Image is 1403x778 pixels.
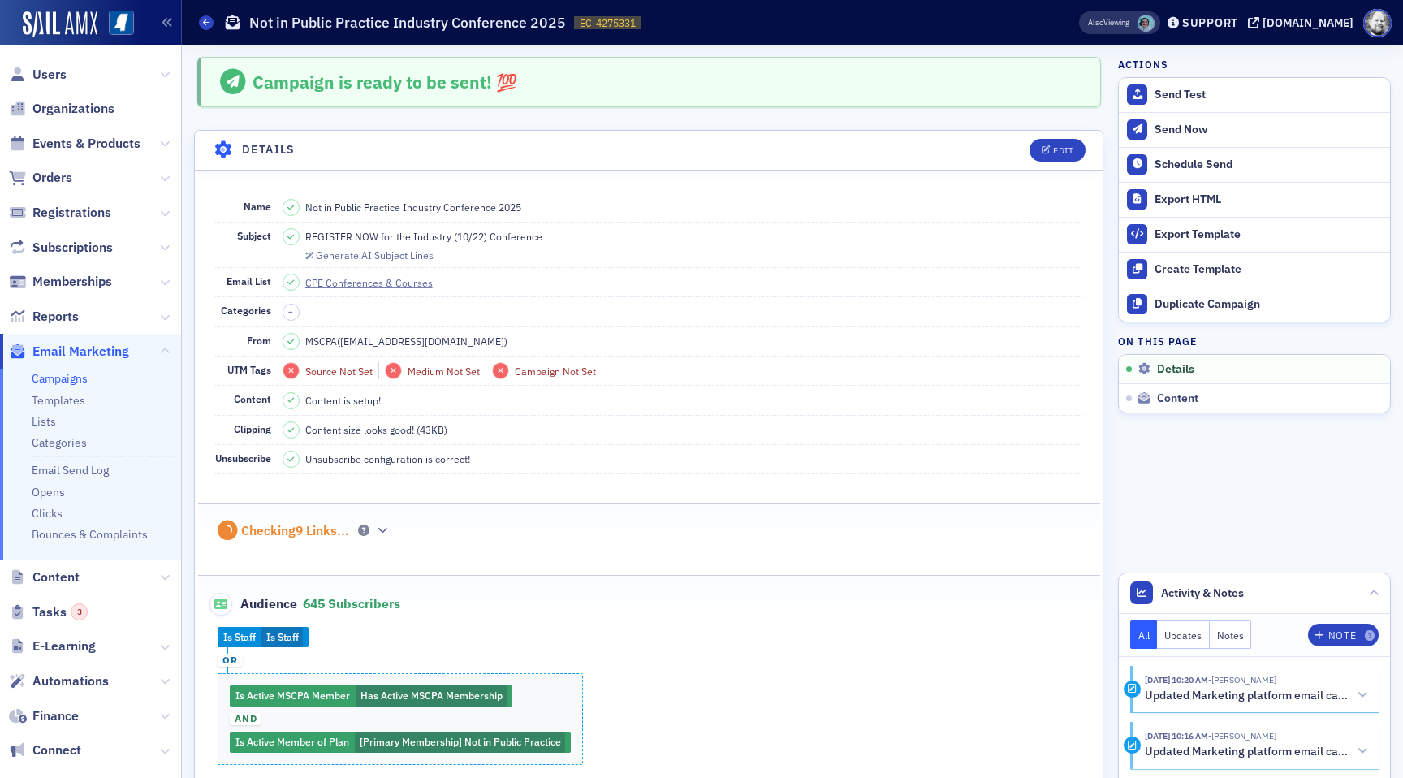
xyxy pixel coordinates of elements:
div: Also [1088,17,1103,28]
a: Opens [32,485,65,499]
div: Edit [1053,146,1073,155]
span: Email Marketing [32,343,129,361]
button: Send Now [1119,112,1390,147]
button: Duplicate Campaign [1119,287,1390,322]
div: Checking 9 Links ... [241,523,349,539]
a: Events & Products [9,135,140,153]
span: Rachel Shirley [1208,730,1276,741]
div: Send Test [1155,88,1382,102]
a: Lists [32,414,56,429]
span: Unsubscribe [215,452,271,465]
div: Duplicate Campaign [1155,297,1382,312]
span: Unsubscribe configuration is correct! [305,452,470,466]
h5: Updated Marketing platform email campaign: Not in Public Practice Industry Conference 2025 [1145,745,1352,759]
span: Automations [32,672,109,690]
span: Content size looks good! (43KB) [305,422,447,437]
a: Categories [32,435,87,450]
img: SailAMX [23,11,97,37]
h1: Not in Public Practice Industry Conference 2025 [249,13,566,32]
a: View Homepage [97,11,134,38]
div: [DOMAIN_NAME] [1263,15,1353,30]
a: Campaigns [32,371,88,386]
a: Reports [9,308,79,326]
span: Audience [209,593,298,616]
div: Generate AI Subject Lines [316,251,434,260]
span: Finance [32,707,79,725]
a: CPE Conferences & Courses [305,275,447,290]
a: Memberships [9,273,112,291]
span: Name [244,200,271,213]
span: Subject [237,229,271,242]
button: Updates [1157,620,1210,649]
button: Send Test [1119,78,1390,112]
span: Connect [32,741,81,759]
span: Reports [32,308,79,326]
time: 10/8/2025 10:16 AM [1145,730,1208,741]
span: EC-4275331 [580,16,636,30]
span: MSCPA ( [EMAIL_ADDRESS][DOMAIN_NAME] ) [305,334,507,348]
button: Notes [1210,620,1252,649]
div: Note [1328,631,1356,640]
time: 10/8/2025 10:20 AM [1145,674,1208,685]
button: Generate AI Subject Lines [305,247,434,261]
span: UTM Tags [227,363,271,376]
button: [DOMAIN_NAME] [1248,17,1359,28]
span: Campaign is ready to be sent! 💯 [253,71,517,93]
div: Export Template [1155,227,1382,242]
a: Export HTML [1119,182,1390,217]
span: – [288,306,293,318]
span: Subscriptions [32,239,113,257]
span: Content is setup! [305,393,381,408]
a: Email Marketing [9,343,129,361]
a: Clicks [32,506,63,521]
span: E-Learning [32,638,96,655]
a: Export Template [1119,217,1390,252]
span: Orders [32,169,72,187]
div: Create Template [1155,262,1382,277]
h4: Actions [1118,57,1168,71]
span: Not in Public Practice Industry Conference 2025 [305,200,521,214]
span: Rachel Shirley [1208,674,1276,685]
button: All [1130,620,1158,649]
a: Tasks3 [9,603,88,621]
span: Rachel Shirley [1138,15,1155,32]
span: Clipping [234,422,271,435]
a: Content [9,568,80,586]
span: Source Not Set [305,365,373,378]
span: 645 Subscribers [303,595,400,612]
a: Subscriptions [9,239,113,257]
span: Details [1157,362,1194,377]
span: Medium Not Set [408,365,480,378]
span: Content [32,568,80,586]
span: Content [1157,391,1198,406]
a: Finance [9,707,79,725]
a: Bounces & Complaints [32,527,148,542]
h5: Updated Marketing platform email campaign: Not in Public Practice Industry Conference 2025 [1145,689,1352,703]
a: Users [9,66,67,84]
span: Content [234,392,271,405]
a: Automations [9,672,109,690]
span: Email List [227,274,271,287]
div: Activity [1124,737,1141,754]
span: Organizations [32,100,114,118]
span: REGISTER NOW for the Industry (10/22) Conference [305,229,542,244]
a: Email Send Log [32,463,109,478]
a: Connect [9,741,81,759]
button: Edit [1030,139,1086,162]
button: Updated Marketing platform email campaign: Not in Public Practice Industry Conference 2025 [1145,743,1367,760]
a: Create Template [1119,252,1390,287]
a: Templates [32,393,85,408]
span: Events & Products [32,135,140,153]
div: 3 [71,603,88,620]
span: — [305,305,313,318]
a: Orders [9,169,72,187]
img: SailAMX [109,11,134,36]
div: Send Now [1155,123,1382,137]
span: Viewing [1088,17,1129,28]
a: E-Learning [9,638,96,655]
h4: On this page [1118,334,1391,348]
span: Tasks [32,603,88,621]
span: Activity & Notes [1161,585,1244,602]
button: Schedule Send [1119,147,1390,182]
